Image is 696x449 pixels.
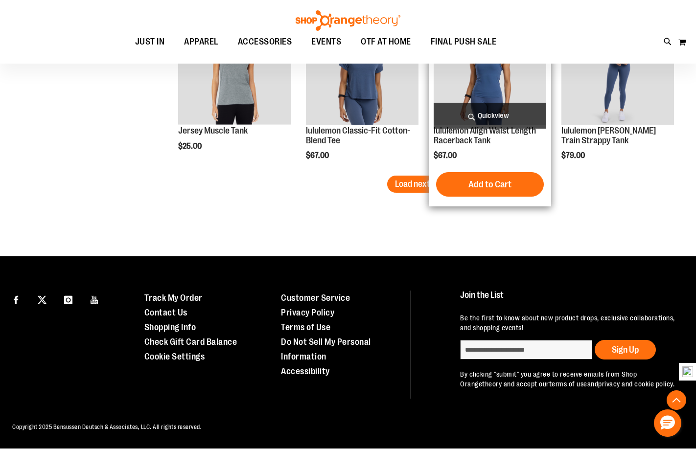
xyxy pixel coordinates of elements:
a: Contact Us [144,308,187,317]
a: lululemon Align Waist Length Racerback Tank [434,126,536,145]
a: Privacy Policy [281,308,334,317]
a: Track My Order [144,293,203,303]
div: product [429,7,551,206]
a: Jersey Muscle Tank [178,12,291,126]
span: $67.00 [306,151,330,160]
a: JUST IN [125,31,175,53]
div: product [557,7,679,185]
span: FINAL PUSH SALE [431,31,497,53]
h4: Join the List [460,291,677,309]
a: lululemon Classic-Fit Cotton-Blend TeeNEW [306,12,418,126]
a: Visit our Facebook page [7,291,24,308]
span: $79.00 [561,151,586,160]
a: EVENTS [302,31,351,53]
a: Accessibility [281,366,330,376]
img: lululemon Classic-Fit Cotton-Blend Tee [306,12,418,124]
img: lululemon Wunder Train Strappy Tank [561,12,674,124]
div: product [173,7,296,175]
a: Check Gift Card Balance [144,337,237,347]
span: OTF AT HOME [361,31,411,53]
span: Sign Up [612,345,639,355]
span: $67.00 [434,151,458,160]
a: FINAL PUSH SALE [421,31,507,53]
a: APPAREL [174,31,228,53]
img: lululemon Align Waist Length Racerback Tank [434,12,546,124]
img: Twitter [38,295,46,304]
a: lululemon Align Waist Length Racerback TankNEW [434,12,546,126]
a: Terms of Use [281,322,330,332]
span: Copyright 2025 Bensussen Deutsch & Associates, LLC. All rights reserved. [12,424,202,430]
a: privacy and cookie policy. [598,380,674,388]
button: Sign Up [595,340,656,359]
a: Do Not Sell My Personal Information [281,337,371,361]
a: Visit our Instagram page [60,291,77,308]
a: Cookie Settings [144,352,205,361]
a: lululemon Wunder Train Strappy TankNEW [561,12,674,126]
span: Load next items [395,179,452,189]
button: Add to Cart [436,172,544,197]
a: Visit our Youtube page [86,291,103,308]
span: Add to Cart [468,179,511,190]
button: Hello, have a question? Let’s chat. [654,409,681,437]
a: Customer Service [281,293,350,303]
a: Jersey Muscle Tank [178,126,248,135]
div: product [301,7,423,185]
p: Be the first to know about new product drops, exclusive collaborations, and shopping events! [460,313,677,333]
a: ACCESSORIES [228,31,302,53]
img: Shop Orangetheory [294,10,402,31]
p: By clicking "submit" you agree to receive emails from Shop Orangetheory and accept our and [460,369,677,389]
span: APPAREL [184,31,218,53]
a: Quickview [434,103,546,129]
a: Shopping Info [144,322,196,332]
span: JUST IN [135,31,165,53]
input: enter email [460,340,592,359]
a: lululemon [PERSON_NAME] Train Strappy Tank [561,126,656,145]
span: ACCESSORIES [238,31,292,53]
a: lululemon Classic-Fit Cotton-Blend Tee [306,126,410,145]
a: OTF AT HOME [351,31,421,53]
span: EVENTS [311,31,341,53]
span: $25.00 [178,142,203,151]
button: Load next items [387,176,460,193]
a: terms of use [549,380,587,388]
img: Jersey Muscle Tank [178,12,291,124]
a: Visit our X page [34,291,51,308]
button: Back To Top [667,390,686,410]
